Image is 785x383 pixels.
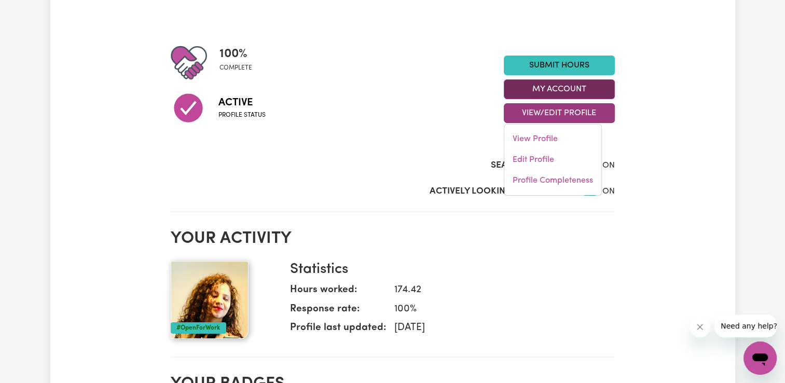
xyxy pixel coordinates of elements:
button: View/Edit Profile [504,103,615,123]
iframe: Message from company [714,314,777,337]
dt: Profile last updated: [290,321,386,340]
dd: 100 % [386,302,607,317]
span: ON [602,187,615,196]
h2: Your activity [171,229,615,249]
div: #OpenForWork [171,322,226,334]
label: Search Visibility [491,159,569,172]
iframe: Close message [690,317,710,337]
div: View/Edit Profile [504,124,602,196]
a: Submit Hours [504,56,615,75]
span: 100 % [219,45,252,63]
img: Your profile picture [171,261,249,339]
iframe: Button to launch messaging window [743,341,777,375]
span: Need any help? [6,7,63,16]
dd: [DATE] [386,321,607,336]
span: Active [218,95,266,111]
dt: Hours worked: [290,283,386,302]
span: complete [219,63,252,73]
a: Edit Profile [504,149,601,170]
a: Profile Completeness [504,170,601,191]
div: Profile completeness: 100% [219,45,260,81]
label: Actively Looking for Clients [430,185,569,198]
button: My Account [504,79,615,99]
dd: 174.42 [386,283,607,298]
span: ON [602,161,615,170]
span: Profile status [218,111,266,120]
h3: Statistics [290,261,607,279]
a: View Profile [504,129,601,149]
dt: Response rate: [290,302,386,321]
